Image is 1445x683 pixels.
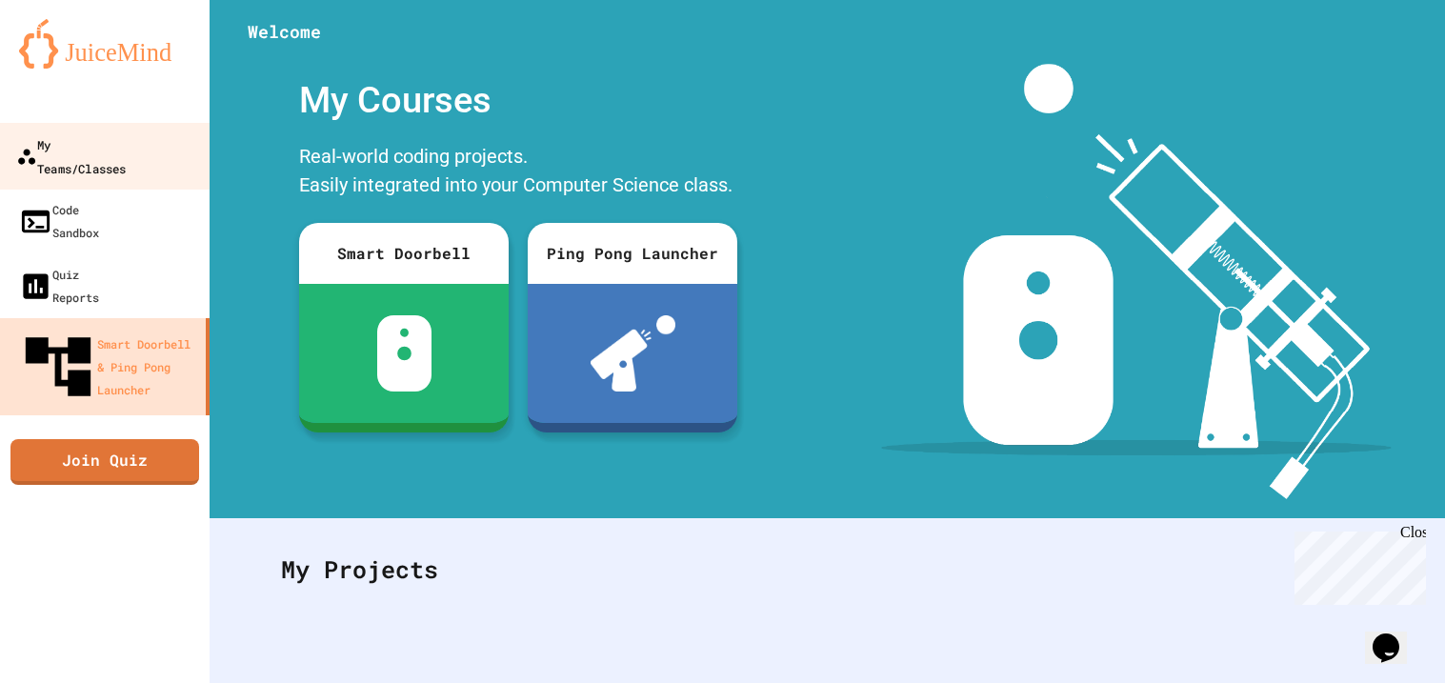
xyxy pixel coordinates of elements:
iframe: chat widget [1287,524,1426,605]
div: Smart Doorbell & Ping Pong Launcher [19,328,198,406]
img: ppl-with-ball.png [591,315,675,392]
div: My Courses [290,64,747,137]
div: My Projects [262,532,1393,607]
div: My Teams/Classes [16,132,126,179]
div: Ping Pong Launcher [528,223,737,284]
img: banner-image-my-projects.png [881,64,1392,499]
div: Quiz Reports [19,263,99,309]
iframe: chat widget [1365,607,1426,664]
div: Smart Doorbell [299,223,509,284]
img: logo-orange.svg [19,19,191,69]
div: Chat with us now!Close [8,8,131,121]
a: Join Quiz [10,439,199,485]
div: Real-world coding projects. Easily integrated into your Computer Science class. [290,137,747,209]
img: sdb-white.svg [377,315,431,392]
div: Code Sandbox [19,198,99,244]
